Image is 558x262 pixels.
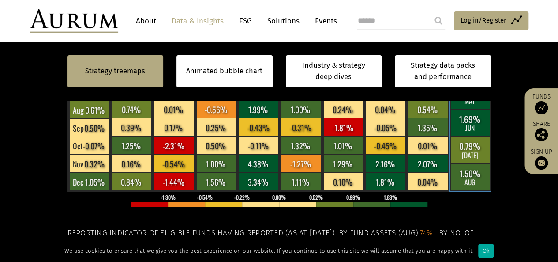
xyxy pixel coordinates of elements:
[454,11,528,30] a: Log in/Register
[430,12,447,30] input: Submit
[535,128,548,141] img: Share this post
[167,13,228,29] a: Data & Insights
[529,121,554,141] div: Share
[131,13,161,29] a: About
[461,15,506,26] span: Log in/Register
[478,244,494,258] div: Ok
[529,93,554,114] a: Funds
[311,13,337,29] a: Events
[535,101,548,114] img: Access Funds
[535,156,548,170] img: Sign up to our newsletter
[30,9,118,33] img: Aurum
[67,228,491,251] h5: Reporting indicator of eligible funds having reported (as at [DATE]). By fund assets (Aug): . By ...
[286,55,382,87] a: Industry & strategy deep dives
[395,55,491,87] a: Strategy data packs and performance
[263,13,304,29] a: Solutions
[529,148,554,170] a: Sign up
[419,228,433,238] span: 74%
[85,65,145,77] a: Strategy treemaps
[186,65,262,77] a: Animated bubble chart
[235,13,256,29] a: ESG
